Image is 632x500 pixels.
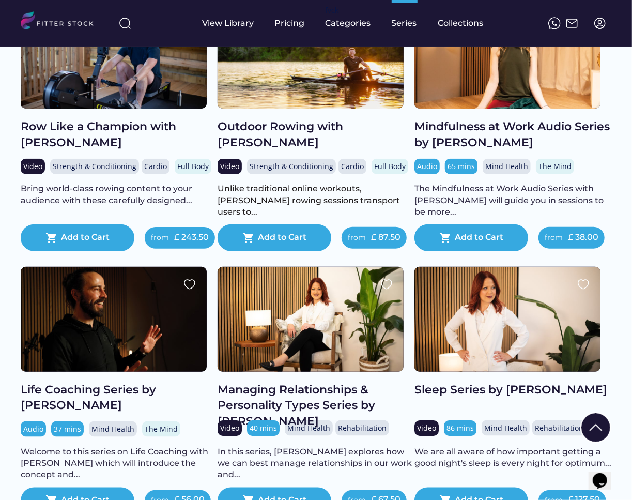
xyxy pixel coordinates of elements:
[538,161,572,172] div: The Mind
[568,232,598,243] div: £ 38.00
[145,424,178,434] div: The Mind
[218,119,414,151] div: Outdoor Rowing with [PERSON_NAME]
[177,161,209,172] div: Full Body
[448,161,475,172] div: 65 mins
[446,423,474,433] div: 86 mins
[485,161,528,172] div: Mind Health
[455,232,504,244] div: Add to Cart
[21,11,102,33] img: LOGO.svg
[414,119,611,151] div: Mindfulness at Work Audio Series by [PERSON_NAME]
[326,5,339,16] div: fvck
[218,446,414,481] div: In this series, [PERSON_NAME] explores how we can best manage relationships in our work and...
[21,183,218,206] div: Bring world-class rowing content to your audience with these carefully designed...
[414,183,611,218] div: The Mindfulness at Work Audio Series with [PERSON_NAME] will guide you in sessions to be more...
[218,184,402,217] span: Unlike traditional online workouts, [PERSON_NAME] rowing sessions transport users to...
[417,423,436,433] div: Video
[535,423,583,433] div: Rehabilitation
[545,233,563,243] div: from
[203,18,254,29] div: View Library
[21,446,218,481] div: Welcome to this series on Life Coaching with [PERSON_NAME] which will introduce the concept and...
[581,413,610,442] img: Group%201000002322%20%281%29.svg
[258,232,307,244] div: Add to Cart
[566,17,578,29] img: Frame%2051.svg
[548,17,561,29] img: meteor-icons_whatsapp%20%281%29.svg
[341,161,364,172] div: Cardio
[348,233,366,243] div: from
[250,423,277,433] div: 40 mins
[250,161,333,172] div: Strength & Conditioning
[287,423,330,433] div: Mind Health
[417,161,437,172] div: Audio
[220,423,239,433] div: Video
[174,232,209,243] div: £ 243.50
[338,423,387,433] div: Rehabilitation
[438,18,484,29] div: Collections
[594,17,606,29] img: profile-circle.svg
[183,278,196,291] img: heart.svg
[45,232,58,244] button: shopping_cart
[218,382,414,430] div: Managing Relationships & Personality Types Series by [PERSON_NAME]
[371,232,400,243] div: £ 87.50
[484,423,527,433] div: Mind Health
[326,18,371,29] div: Categories
[61,232,110,244] div: Add to Cart
[589,459,622,490] iframe: chat widget
[380,278,393,291] img: heart.svg
[242,232,255,244] button: shopping_cart
[439,232,452,244] button: shopping_cart
[577,278,590,291] img: heart.svg
[23,161,42,172] div: Video
[144,161,167,172] div: Cardio
[392,18,418,29] div: Series
[414,446,611,469] div: We are all aware of how important getting a good night's sleep is every night for optimum...
[374,161,406,172] div: Full Body
[53,161,136,172] div: Strength & Conditioning
[119,17,131,29] img: search-normal%203.svg
[54,424,81,434] div: 37 mins
[275,18,305,29] div: Pricing
[23,424,43,434] div: Audio
[21,382,218,414] div: Life Coaching Series by [PERSON_NAME]
[151,233,169,243] div: from
[220,161,239,172] div: Video
[91,424,134,434] div: Mind Health
[21,119,218,151] div: Row Like a Champion with [PERSON_NAME]
[414,382,611,398] div: Sleep Series by [PERSON_NAME]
